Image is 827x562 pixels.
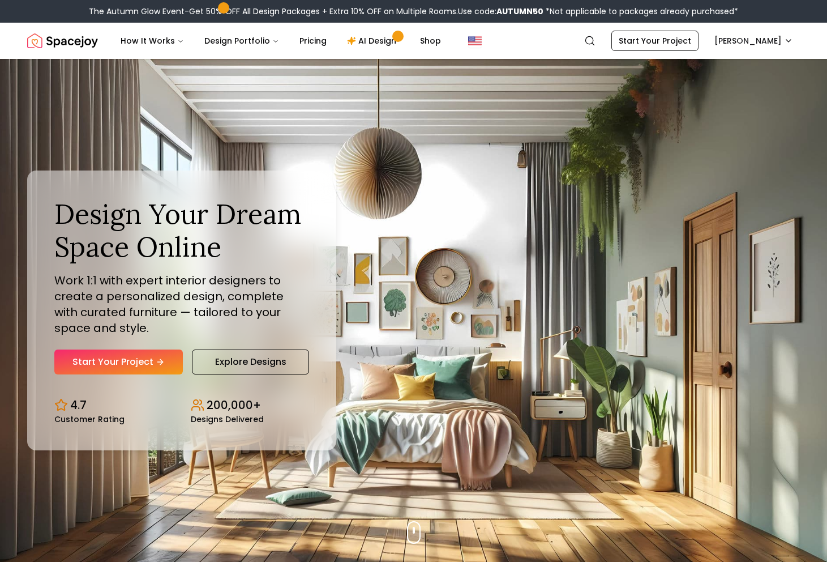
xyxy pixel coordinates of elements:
[27,29,98,52] a: Spacejoy
[54,415,125,423] small: Customer Rating
[207,397,261,413] p: 200,000+
[468,34,482,48] img: United States
[543,6,738,17] span: *Not applicable to packages already purchased*
[338,29,409,52] a: AI Design
[611,31,699,51] a: Start Your Project
[70,397,87,413] p: 4.7
[54,350,183,374] a: Start Your Project
[112,29,193,52] button: How It Works
[195,29,288,52] button: Design Portfolio
[411,29,450,52] a: Shop
[89,6,738,17] div: The Autumn Glow Event-Get 50% OFF All Design Packages + Extra 10% OFF on Multiple Rooms.
[708,31,800,51] button: [PERSON_NAME]
[290,29,336,52] a: Pricing
[112,29,450,52] nav: Main
[27,29,98,52] img: Spacejoy Logo
[192,350,309,374] a: Explore Designs
[458,6,543,17] span: Use code:
[54,273,309,336] p: Work 1:1 with expert interior designers to create a personalized design, complete with curated fu...
[496,6,543,17] b: AUTUMN50
[27,23,800,59] nav: Global
[191,415,264,423] small: Designs Delivered
[54,198,309,263] h1: Design Your Dream Space Online
[54,388,309,423] div: Design stats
